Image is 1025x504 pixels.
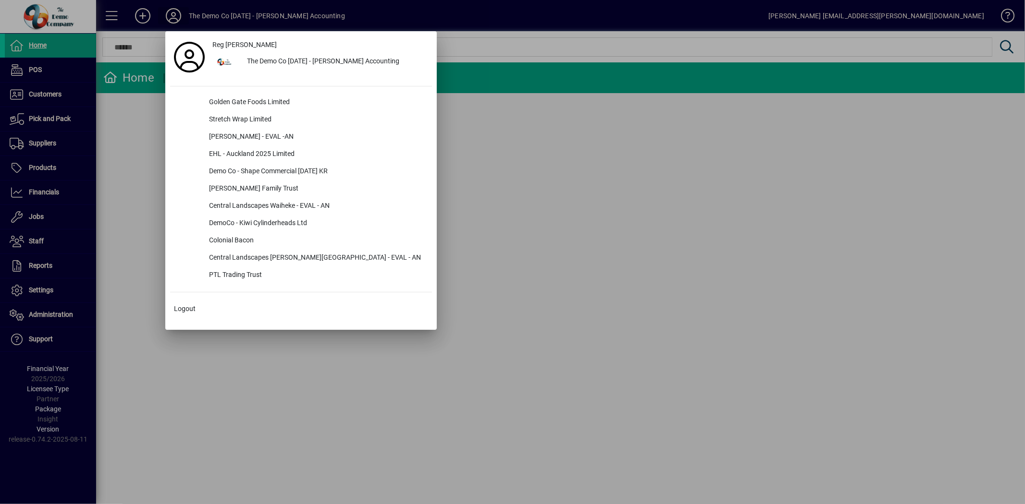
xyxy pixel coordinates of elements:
[170,129,432,146] button: [PERSON_NAME] - EVAL -AN
[209,36,432,53] a: Reg [PERSON_NAME]
[170,163,432,180] button: Demo Co - Shape Commercial [DATE] KR
[201,163,432,180] div: Demo Co - Shape Commercial [DATE] KR
[170,215,432,232] button: DemoCo - Kiwi Cylinderheads Ltd
[170,180,432,198] button: [PERSON_NAME] Family Trust
[170,267,432,284] button: PTL Trading Trust
[170,198,432,215] button: Central Landscapes Waiheke - EVAL - AN
[170,300,432,317] button: Logout
[170,48,209,66] a: Profile
[170,146,432,163] button: EHL - Auckland 2025 Limited
[170,94,432,111] button: Golden Gate Foods Limited
[201,111,432,129] div: Stretch Wrap Limited
[201,250,432,267] div: Central Landscapes [PERSON_NAME][GEOGRAPHIC_DATA] - EVAL - AN
[174,304,196,314] span: Logout
[201,146,432,163] div: EHL - Auckland 2025 Limited
[170,232,432,250] button: Colonial Bacon
[201,129,432,146] div: [PERSON_NAME] - EVAL -AN
[239,53,432,71] div: The Demo Co [DATE] - [PERSON_NAME] Accounting
[201,94,432,111] div: Golden Gate Foods Limited
[201,232,432,250] div: Colonial Bacon
[170,250,432,267] button: Central Landscapes [PERSON_NAME][GEOGRAPHIC_DATA] - EVAL - AN
[201,198,432,215] div: Central Landscapes Waiheke - EVAL - AN
[170,111,432,129] button: Stretch Wrap Limited
[201,180,432,198] div: [PERSON_NAME] Family Trust
[209,53,432,71] button: The Demo Co [DATE] - [PERSON_NAME] Accounting
[201,215,432,232] div: DemoCo - Kiwi Cylinderheads Ltd
[212,40,277,50] span: Reg [PERSON_NAME]
[201,267,432,284] div: PTL Trading Trust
